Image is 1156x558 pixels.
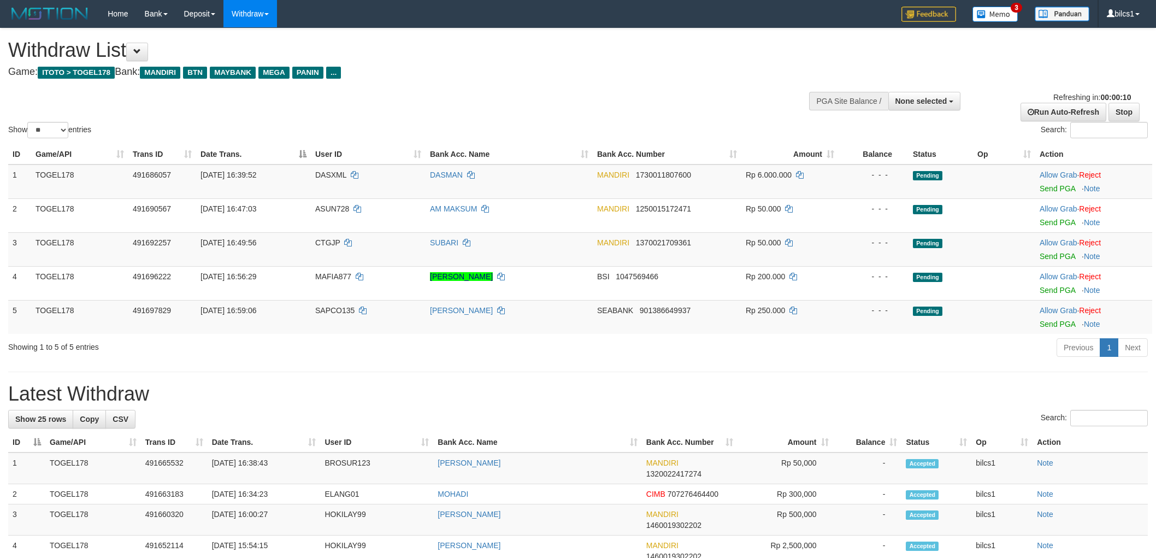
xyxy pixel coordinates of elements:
[200,272,256,281] span: [DATE] 16:56:29
[1108,103,1140,121] a: Stop
[913,171,942,180] span: Pending
[1053,93,1131,102] span: Refreshing in:
[210,67,256,79] span: MAYBANK
[8,484,45,504] td: 2
[8,432,45,453] th: ID: activate to sort column descending
[636,204,691,213] span: Copy 1250015172471 to clipboard
[1040,171,1079,179] span: ·
[971,484,1033,504] td: bilcs1
[1040,252,1075,261] a: Send PGA
[208,453,321,484] td: [DATE] 16:38:43
[326,67,341,79] span: ...
[128,144,196,165] th: Trans ID: activate to sort column ascending
[31,165,128,199] td: TOGEL178
[741,144,839,165] th: Amount: activate to sort column ascending
[738,453,833,484] td: Rp 50,000
[593,144,741,165] th: Bank Acc. Number: activate to sort column ascending
[1079,238,1101,247] a: Reject
[200,204,256,213] span: [DATE] 16:47:03
[1079,306,1101,315] a: Reject
[8,67,760,78] h4: Game: Bank:
[843,203,904,214] div: - - -
[1035,266,1152,300] td: ·
[45,484,141,504] td: TOGEL178
[196,144,311,165] th: Date Trans.: activate to sort column descending
[320,504,433,536] td: HOKILAY99
[105,410,135,428] a: CSV
[8,232,31,266] td: 3
[8,410,73,428] a: Show 25 rows
[1037,490,1053,498] a: Note
[1040,306,1077,315] a: Allow Grab
[616,272,658,281] span: Copy 1047569466 to clipboard
[646,469,701,478] span: Copy 1320022417274 to clipboard
[430,272,493,281] a: [PERSON_NAME]
[45,453,141,484] td: TOGEL178
[315,171,346,179] span: DASXML
[1035,165,1152,199] td: ·
[906,490,939,500] span: Accepted
[258,67,290,79] span: MEGA
[913,307,942,316] span: Pending
[45,504,141,536] td: TOGEL178
[1035,232,1152,266] td: ·
[315,238,340,247] span: CTGJP
[1040,272,1077,281] a: Allow Grab
[843,305,904,316] div: - - -
[843,271,904,282] div: - - -
[320,453,433,484] td: BROSUR123
[597,204,629,213] span: MANDIRI
[426,144,593,165] th: Bank Acc. Name: activate to sort column ascending
[1037,510,1053,519] a: Note
[646,521,701,530] span: Copy 1460019302202 to clipboard
[8,144,31,165] th: ID
[895,97,947,105] span: None selected
[597,238,629,247] span: MANDIRI
[1040,184,1075,193] a: Send PGA
[1057,338,1100,357] a: Previous
[906,459,939,468] span: Accepted
[133,306,171,315] span: 491697829
[1037,459,1053,467] a: Note
[133,204,171,213] span: 491690567
[746,171,792,179] span: Rp 6.000.000
[133,171,171,179] span: 491686057
[839,144,909,165] th: Balance
[642,432,738,453] th: Bank Acc. Number: activate to sort column ascending
[1040,238,1077,247] a: Allow Grab
[31,232,128,266] td: TOGEL178
[15,415,66,424] span: Show 25 rows
[27,122,68,138] select: Showentries
[1040,171,1077,179] a: Allow Grab
[738,504,833,536] td: Rp 500,000
[738,484,833,504] td: Rp 300,000
[1084,286,1100,295] a: Note
[45,432,141,453] th: Game/API: activate to sort column ascending
[668,490,718,498] span: Copy 707276464400 to clipboard
[133,272,171,281] span: 491696222
[31,198,128,232] td: TOGEL178
[200,171,256,179] span: [DATE] 16:39:52
[438,541,500,550] a: [PERSON_NAME]
[8,198,31,232] td: 2
[746,306,785,315] span: Rp 250.000
[1033,432,1148,453] th: Action
[888,92,961,110] button: None selected
[1100,93,1131,102] strong: 00:00:10
[833,432,902,453] th: Balance: activate to sort column ascending
[430,171,463,179] a: DASMAN
[909,144,973,165] th: Status
[320,432,433,453] th: User ID: activate to sort column ascending
[430,238,458,247] a: SUBARI
[1079,272,1101,281] a: Reject
[1040,218,1075,227] a: Send PGA
[1084,184,1100,193] a: Note
[8,5,91,22] img: MOTION_logo.png
[1040,320,1075,328] a: Send PGA
[38,67,115,79] span: ITOTO > TOGEL178
[31,300,128,334] td: TOGEL178
[1040,204,1077,213] a: Allow Grab
[913,273,942,282] span: Pending
[1084,218,1100,227] a: Note
[1084,320,1100,328] a: Note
